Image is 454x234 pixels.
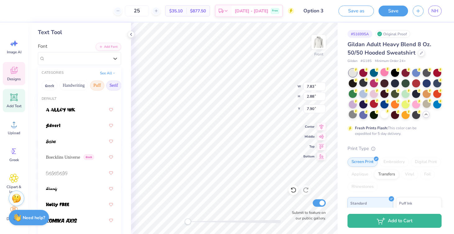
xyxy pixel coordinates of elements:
div: Foil [420,170,435,179]
div: Original Proof [375,30,410,38]
button: Puff [90,81,104,91]
div: Embroidery [379,157,409,167]
div: Digital Print [411,157,441,167]
span: Minimum Order: 24 + [375,59,406,64]
span: Gildan Adult Heavy Blend 8 Oz. 50/50 Hooded Sweatshirt [347,41,431,56]
div: Vinyl [401,170,418,179]
button: Add Font [96,43,121,51]
a: NH [428,6,442,16]
button: Add to Cart [347,214,442,228]
div: Screen Print [347,157,378,167]
div: This color can be expedited for 5 day delivery. [355,125,431,136]
span: Greek [84,154,94,160]
span: $877.50 [190,8,206,14]
button: Handwriting [59,81,88,91]
div: Accessibility label [185,219,191,225]
img: a Alloy Ink [46,108,75,112]
div: Default [38,96,121,102]
span: Standard [350,200,367,206]
span: NH [431,7,438,15]
img: Autone [46,139,56,144]
span: Add Text [7,104,21,108]
img: Brandy [46,187,57,191]
span: Designs [7,77,21,82]
label: Font [38,43,47,50]
button: Save as [338,6,374,16]
span: Gildan [347,59,357,64]
div: CATEGORIES [42,70,64,76]
button: See All [98,70,117,76]
span: Clipart & logos [4,184,24,194]
span: Bottom [303,154,315,159]
span: Decorate [7,216,21,221]
div: Front [314,51,323,57]
img: Holly FREE [46,203,69,207]
button: Save [379,6,408,16]
strong: Need help? [23,215,45,221]
span: [DATE] - [DATE] [235,8,268,14]
div: Print Type [347,145,442,152]
span: Puff Ink [399,200,412,206]
span: Upload [8,130,20,135]
input: – – [125,5,149,16]
span: Greek [9,157,19,162]
span: Top [303,144,315,149]
button: Greek [42,81,57,91]
div: Applique [347,170,372,179]
span: Center [303,124,315,129]
button: Serif [106,81,121,91]
span: # G185 [361,59,372,64]
span: Image AI [7,50,21,55]
img: Komika Axis [46,219,77,223]
strong: Fresh Prints Flash: [355,126,388,130]
div: # 516995A [347,30,372,38]
img: Advert [46,124,61,128]
label: Submit to feature on our public gallery. [288,210,326,221]
div: Rhinestones [347,182,378,192]
span: Free [272,9,278,13]
div: Transfers [374,170,399,179]
span: Boecklins Universe [46,154,80,161]
img: bolobolu [46,171,67,175]
span: Middle [303,134,315,139]
img: Front [312,36,325,48]
div: Text Tool [38,28,121,37]
input: Untitled Design [299,5,329,17]
span: $35.10 [169,8,183,14]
